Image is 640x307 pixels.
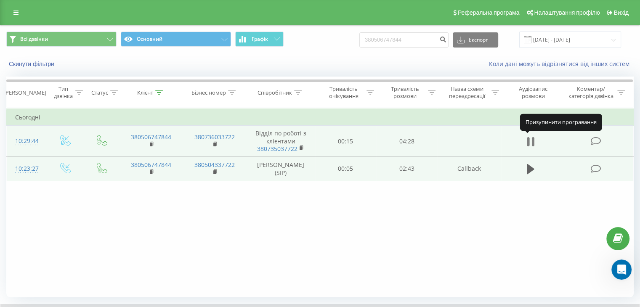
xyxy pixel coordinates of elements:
[27,224,33,230] button: вибір GIF-файлів
[91,89,108,96] div: Статус
[6,60,58,68] button: Скинути фільтри
[437,156,501,181] td: Callback
[7,109,634,126] td: Сьогодні
[520,114,602,131] div: Призупинити програвання
[7,178,138,205] div: Допоможіть користувачеві [PERSON_NAME], як він справляється:
[257,145,297,153] a: 380735037722
[453,32,498,48] button: Експорт
[247,156,315,181] td: [PERSON_NAME] (SIP)
[376,156,437,181] td: 02:43
[323,85,365,100] div: Тривалість очікування
[194,133,235,141] a: 380736033722
[131,161,171,169] a: 380506747844
[315,156,376,181] td: 00:05
[376,126,437,157] td: 04:28
[611,259,632,280] iframe: Intercom live chat
[509,85,558,100] div: Аудіозапис розмови
[5,5,21,21] button: go back
[384,85,426,100] div: Тривалість розмови
[445,85,489,100] div: Назва схеми переадресації
[53,85,73,100] div: Тип дзвінка
[20,36,48,42] span: Всі дзвінки
[6,32,117,47] button: Всі дзвінки
[144,220,158,234] button: Надіслати повідомлення…
[534,9,600,16] span: Налаштування профілю
[41,10,129,23] p: Наші фахівці також можуть допомогти
[41,3,51,10] h1: Fin
[191,89,226,96] div: Бізнес номер
[194,161,235,169] a: 380504337722
[13,183,131,200] div: Допоможіть користувачеві [PERSON_NAME], як він справляється:
[247,126,315,157] td: Відділ по роботі з клієнтами
[121,32,231,47] button: Основний
[4,89,46,96] div: [PERSON_NAME]
[7,178,162,206] div: Fin каже…
[131,133,171,141] a: 380506747844
[148,5,163,20] div: Закрити
[614,9,629,16] span: Вихід
[15,161,37,177] div: 10:23:27
[458,9,520,16] span: Реферальна програма
[315,126,376,157] td: 00:15
[132,5,148,21] button: Головна
[359,32,449,48] input: Пошук за номером
[13,224,20,230] button: Вибір емодзі
[24,6,37,20] img: Profile image for Fin
[252,36,268,42] span: Графік
[15,133,37,149] div: 10:29:44
[566,85,615,100] div: Коментар/категорія дзвінка
[7,206,161,220] textarea: Повідомлення...
[235,32,284,47] button: Графік
[137,89,153,96] div: Клієнт
[489,60,634,68] a: Коли дані можуть відрізнятися вiд інших систем
[258,89,292,96] div: Співробітник
[40,224,47,230] button: Завантажити вкладений файл
[13,142,131,167] div: У разі виникнення питань – звертайтесь, завжди раді допомогти! :)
